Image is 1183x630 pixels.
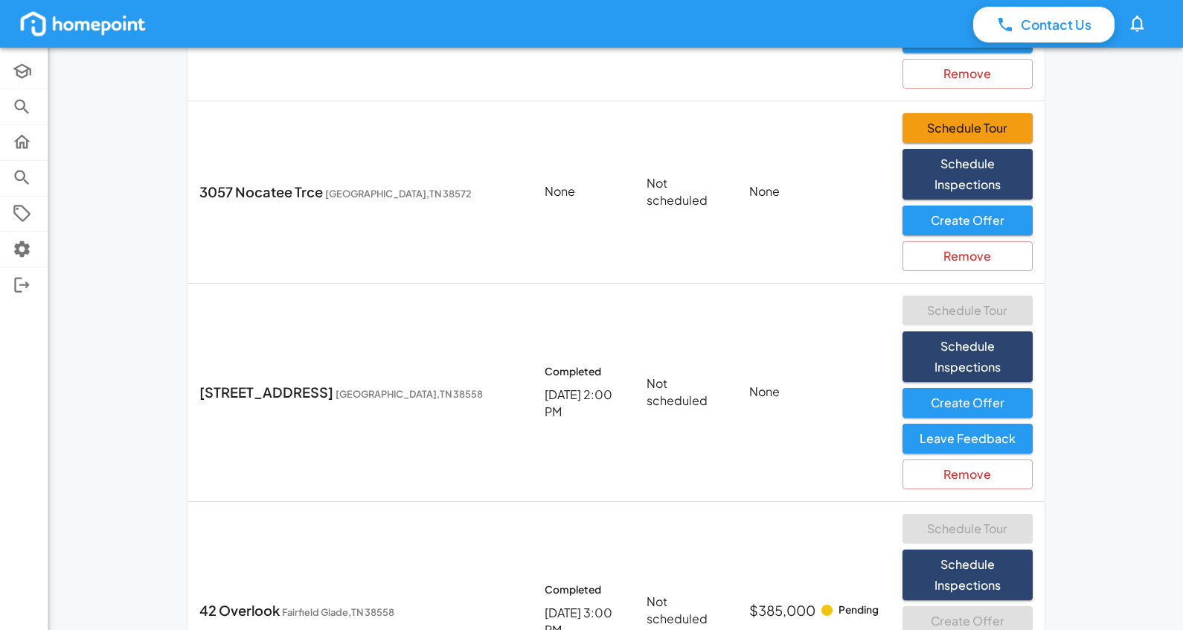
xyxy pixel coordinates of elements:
[903,459,1033,489] button: Remove
[545,386,623,421] p: [DATE] 2:00 PM
[903,331,1033,382] button: Schedule Inspections
[647,175,725,209] p: Not scheduled
[545,363,601,381] span: Completed
[325,188,472,200] span: [GEOGRAPHIC_DATA] , TN 38572
[903,113,1033,143] button: Schedule Tour
[1021,15,1091,34] p: Contact Us
[749,384,879,401] p: None
[647,375,725,410] p: Not scheduled
[903,424,1033,454] button: Leave Feedback
[199,182,521,202] p: 3057 Nocatee Trce
[903,550,1033,600] button: Schedule Inspections
[903,241,1033,271] button: Remove
[903,149,1033,200] button: Schedule Inspections
[18,9,148,39] img: homepoint_logo_white.png
[903,388,1033,418] button: Create Offer
[903,59,1033,89] button: Remove
[545,582,601,599] span: Completed
[839,602,879,619] span: Pending
[749,183,879,200] p: None
[545,183,623,200] p: None
[282,606,394,618] span: Fairfield Glade , TN 38558
[749,600,815,620] p: $385,000
[336,388,483,400] span: [GEOGRAPHIC_DATA] , TN 38558
[647,594,725,628] p: Not scheduled
[199,382,521,402] p: [STREET_ADDRESS]
[903,206,1033,235] button: Create Offer
[199,600,521,620] p: 42 Overlook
